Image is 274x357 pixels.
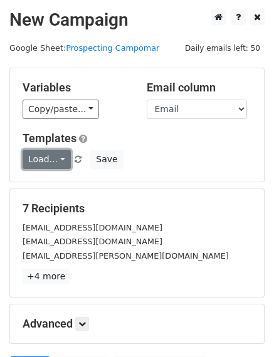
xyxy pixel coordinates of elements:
[66,43,159,53] a: Prospecting Campomar
[23,237,162,246] small: [EMAIL_ADDRESS][DOMAIN_NAME]
[23,251,229,261] small: [EMAIL_ADDRESS][PERSON_NAME][DOMAIN_NAME]
[23,317,251,331] h5: Advanced
[181,41,265,55] span: Daily emails left: 50
[9,43,159,53] small: Google Sheet:
[23,81,128,95] h5: Variables
[23,150,71,169] a: Load...
[147,81,252,95] h5: Email column
[23,132,76,145] a: Templates
[211,297,274,357] iframe: Chat Widget
[211,297,274,357] div: Chat-Widget
[23,100,99,119] a: Copy/paste...
[90,150,123,169] button: Save
[23,202,251,215] h5: 7 Recipients
[9,9,265,31] h2: New Campaign
[181,43,265,53] a: Daily emails left: 50
[23,223,162,232] small: [EMAIL_ADDRESS][DOMAIN_NAME]
[23,269,70,284] a: +4 more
